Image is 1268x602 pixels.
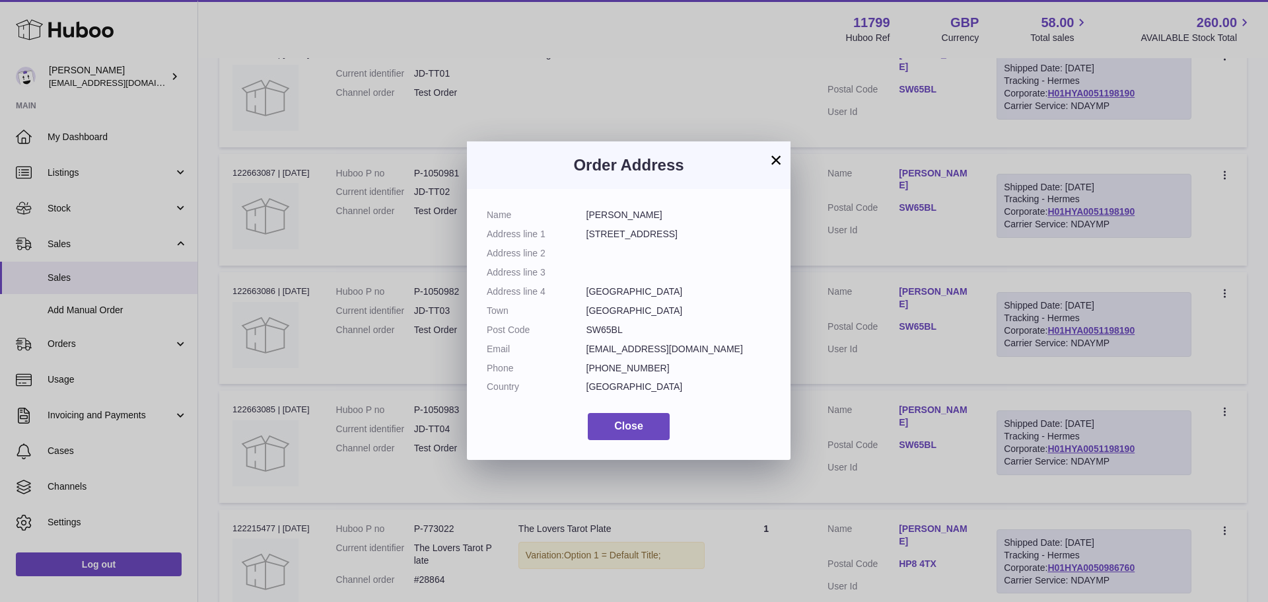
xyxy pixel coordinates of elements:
dd: SW65BL [586,324,771,336]
dt: Name [487,209,586,221]
dt: Address line 2 [487,247,586,260]
dt: Country [487,381,586,393]
dd: [GEOGRAPHIC_DATA] [586,285,771,298]
dt: Address line 3 [487,266,586,279]
dt: Address line 4 [487,285,586,298]
dd: [EMAIL_ADDRESS][DOMAIN_NAME] [586,343,771,356]
dd: [STREET_ADDRESS] [586,228,771,241]
button: × [768,152,784,168]
dt: Address line 1 [487,228,586,241]
dd: [PHONE_NUMBER] [586,362,771,375]
dd: [GEOGRAPHIC_DATA] [586,381,771,393]
dt: Town [487,305,586,317]
dt: Email [487,343,586,356]
span: Close [614,420,643,432]
dt: Phone [487,362,586,375]
dt: Post Code [487,324,586,336]
dd: [GEOGRAPHIC_DATA] [586,305,771,317]
dd: [PERSON_NAME] [586,209,771,221]
button: Close [588,413,670,440]
h3: Order Address [487,155,771,176]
